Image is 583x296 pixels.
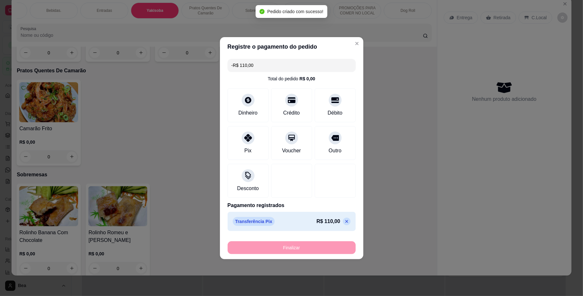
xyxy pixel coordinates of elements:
[260,9,265,14] span: check-circle
[317,218,340,225] p: R$ 110,00
[237,185,259,192] div: Desconto
[239,109,258,117] div: Dinheiro
[283,109,300,117] div: Crédito
[328,147,341,155] div: Outro
[220,37,363,56] header: Registre o pagamento do pedido
[233,217,275,226] p: Transferência Pix
[352,38,362,49] button: Close
[268,76,315,82] div: Total do pedido
[228,202,356,209] p: Pagamento registrados
[328,109,342,117] div: Débito
[244,147,251,155] div: Pix
[267,9,323,14] span: Pedido criado com sucesso!
[282,147,301,155] div: Voucher
[231,59,352,72] input: Ex.: hambúrguer de cordeiro
[299,76,315,82] div: R$ 0,00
